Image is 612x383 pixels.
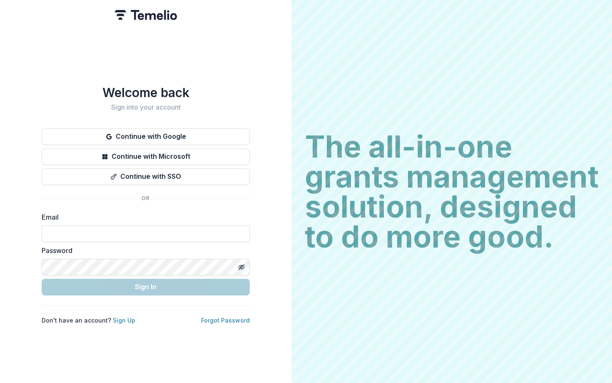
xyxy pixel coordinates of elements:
button: Sign In [42,279,250,295]
label: Password [42,245,245,255]
a: Forgot Password [201,317,250,324]
a: Sign Up [113,317,135,324]
button: Continue with Google [42,128,250,145]
button: Toggle password visibility [235,260,248,274]
label: Email [42,212,245,222]
button: Continue with SSO [42,168,250,185]
h2: Sign into your account [42,103,250,111]
p: Don't have an account? [42,316,135,325]
img: Temelio [114,10,177,20]
button: Continue with Microsoft [42,148,250,165]
h1: Welcome back [42,85,250,100]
